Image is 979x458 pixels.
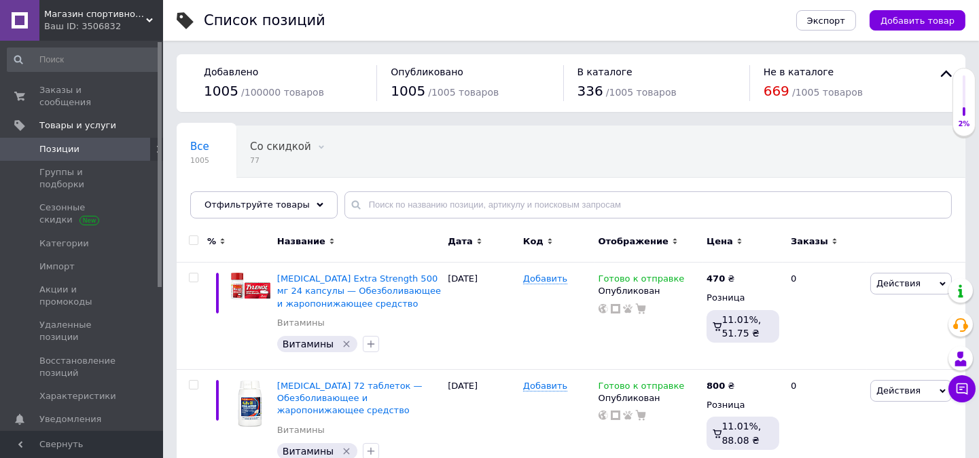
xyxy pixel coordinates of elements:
[250,155,311,166] span: 77
[241,87,324,98] span: / 100000 товаров
[39,119,116,132] span: Товары и услуги
[190,155,209,166] span: 1005
[807,16,845,26] span: Экспорт
[523,273,567,284] span: Добавить
[204,83,238,99] span: 1005
[880,16,955,26] span: Добавить товар
[39,284,126,308] span: Акции и промокоды
[341,446,352,457] svg: Удалить метку
[796,10,856,31] button: Экспорт
[870,10,965,31] button: Добавить товар
[44,20,163,33] div: Ваш ID: 3506832
[722,421,762,445] span: 11.01%, 88.08 ₴
[707,399,779,411] div: Розница
[39,319,126,343] span: Удаленные позиции
[523,381,567,392] span: Добавить
[707,292,779,304] div: Розница
[250,140,311,153] span: Со скидкой
[231,380,270,427] img: Advil Dual Action with Acetaminophen 72 таблеток — Обезболивающее и жаропонижающее средство
[231,273,270,299] img: Tylenol Extra Strength 500 мг 24 капсулы — Обезболивающее и жаропонижающее средство
[948,375,976,402] button: Чат с покупателем
[39,166,126,191] span: Группы и подборки
[764,66,834,77] span: Не в каталоге
[523,235,544,248] span: Код
[341,339,352,349] svg: Удалить метку
[722,314,762,339] span: 11.01%, 51.75 ₴
[783,263,867,370] div: 0
[283,339,334,349] span: Витамины
[39,355,126,379] span: Восстановление позиций
[283,446,334,457] span: Витамины
[448,235,473,248] span: Дата
[39,202,126,226] span: Сезонные скидки
[39,261,75,273] span: Импорт
[204,199,310,210] span: Отфильтруйте товары
[707,273,725,284] b: 470
[277,235,325,248] span: Название
[39,143,79,155] span: Позиции
[190,140,209,153] span: Все
[190,192,246,204] span: В наличии
[876,278,921,288] span: Действия
[599,381,685,395] span: Готово к отправке
[277,424,325,436] a: Витамины
[606,87,677,98] span: / 1005 товаров
[707,235,733,248] span: Цена
[204,66,258,77] span: Добавлено
[792,87,863,98] span: / 1005 товаров
[7,47,160,72] input: Поиск
[428,87,499,98] span: / 1005 товаров
[277,381,423,415] a: [MEDICAL_DATA] 72 таблеток — Обезболивающее и жаропонижающее средство
[207,235,216,248] span: %
[707,273,734,285] div: ₴
[764,83,789,99] span: 669
[391,66,463,77] span: Опубликовано
[391,83,425,99] span: 1005
[953,119,975,129] div: 2%
[39,237,89,250] span: Категории
[599,273,685,288] span: Готово к отправке
[204,14,325,28] div: Список позиций
[599,235,669,248] span: Отображение
[44,8,146,20] span: Магазин спортивного питания - Fit Magazine
[39,390,116,402] span: Характеристики
[277,317,325,329] a: Витамины
[791,235,828,248] span: Заказы
[39,84,126,109] span: Заказы и сообщения
[707,380,734,392] div: ₴
[39,413,101,425] span: Уведомления
[599,285,700,297] div: Опубликован
[577,66,633,77] span: В каталоге
[707,381,725,391] b: 800
[876,385,921,396] span: Действия
[577,83,603,99] span: 336
[444,263,520,370] div: [DATE]
[599,392,700,404] div: Опубликован
[344,191,952,218] input: Поиск по названию позиции, артикулу и поисковым запросам
[277,273,441,308] a: [MEDICAL_DATA] Extra Strength 500 мг 24 капсулы — Обезболивающее и жаропонижающее средство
